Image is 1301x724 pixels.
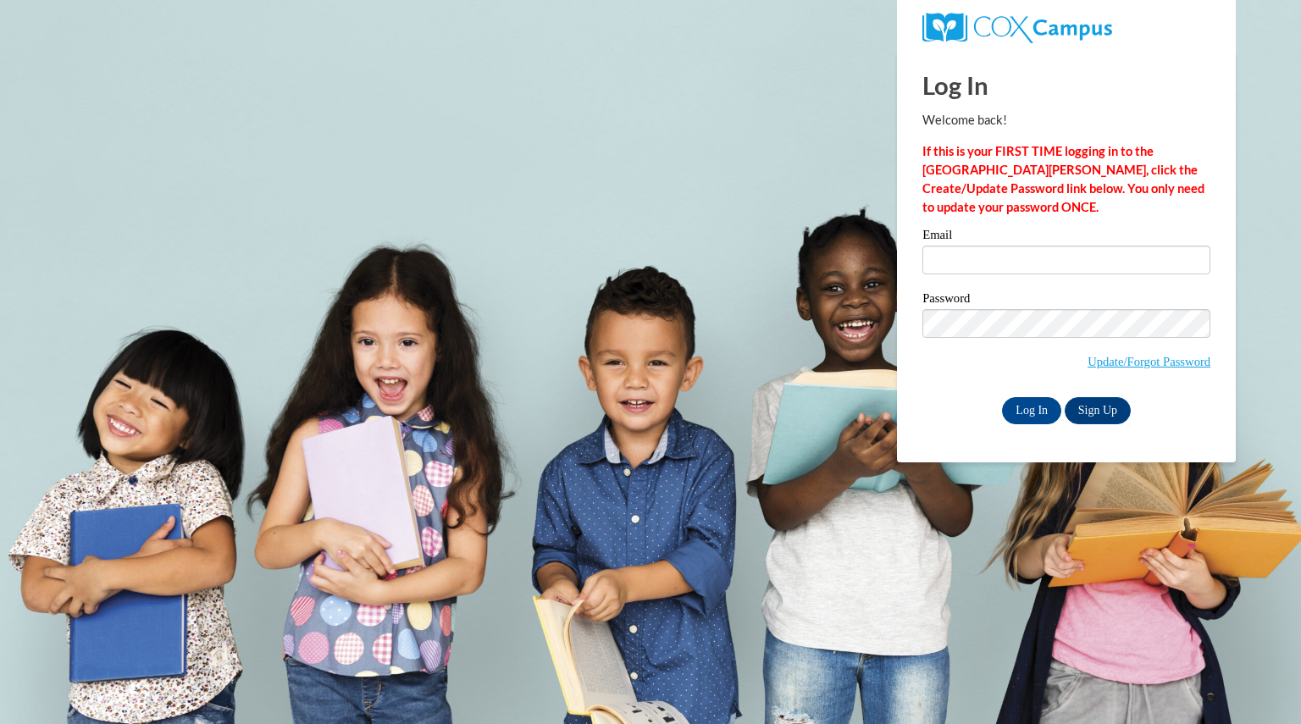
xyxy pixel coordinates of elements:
[922,13,1210,43] a: COX Campus
[922,292,1210,309] label: Password
[1002,397,1061,424] input: Log In
[1088,355,1210,368] a: Update/Forgot Password
[922,13,1112,43] img: COX Campus
[1065,397,1131,424] a: Sign Up
[922,144,1204,214] strong: If this is your FIRST TIME logging in to the [GEOGRAPHIC_DATA][PERSON_NAME], click the Create/Upd...
[922,111,1210,130] p: Welcome back!
[922,68,1210,102] h1: Log In
[922,229,1210,246] label: Email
